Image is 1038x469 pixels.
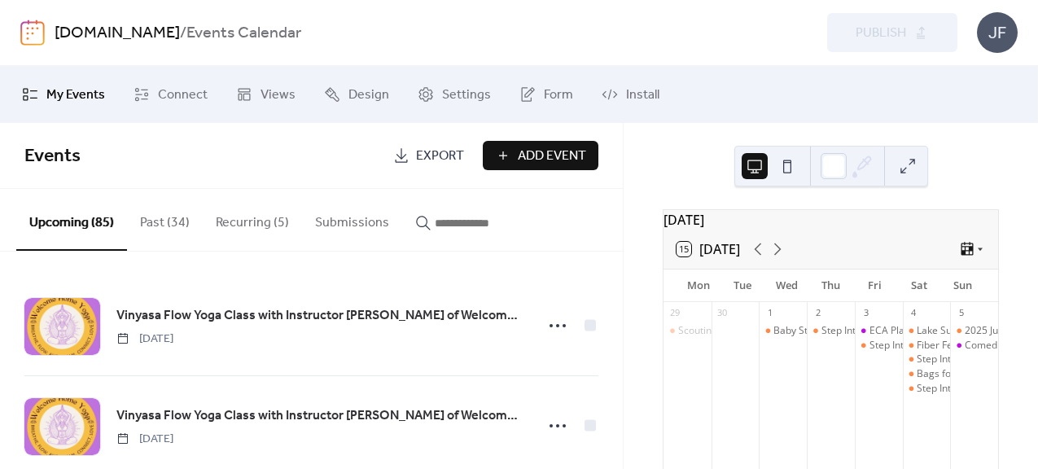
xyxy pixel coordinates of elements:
[855,339,903,353] div: Step Into the Woods at NMU!
[55,18,180,49] a: [DOMAIN_NAME]
[759,324,807,338] div: Baby Storytime
[668,307,681,319] div: 29
[950,324,998,338] div: 2025 Just Believe Non-Competitive Bike/Walk/Run
[302,189,402,249] button: Submissions
[808,270,852,302] div: Thu
[180,18,186,49] b: /
[20,20,45,46] img: logo
[853,270,897,302] div: Fri
[671,238,746,261] button: 15[DATE]
[589,72,672,116] a: Install
[24,138,81,174] span: Events
[261,85,296,105] span: Views
[116,305,525,327] a: Vinyasa Flow Yoga Class with Instructor [PERSON_NAME] of Welcome Home Yoga
[348,85,389,105] span: Design
[416,147,464,166] span: Export
[917,367,983,381] div: Bags for Wags
[381,141,476,170] a: Export
[442,85,491,105] span: Settings
[116,405,525,427] a: Vinyasa Flow Yoga Class with Instructor [PERSON_NAME] of Welcome Home Yoga
[46,85,105,105] span: My Events
[224,72,308,116] a: Views
[764,270,808,302] div: Wed
[16,189,127,251] button: Upcoming (85)
[116,331,173,348] span: [DATE]
[203,189,302,249] button: Recurring (5)
[127,189,203,249] button: Past (34)
[405,72,503,116] a: Settings
[955,307,967,319] div: 5
[664,324,712,338] div: Scouting Open House Night-Cub Scout Pack 3471 Gladstone
[677,270,720,302] div: Mon
[158,85,208,105] span: Connect
[116,406,525,426] span: Vinyasa Flow Yoga Class with Instructor [PERSON_NAME] of Welcome Home Yoga
[116,306,525,326] span: Vinyasa Flow Yoga Class with Instructor [PERSON_NAME] of Welcome Home Yoga
[626,85,659,105] span: Install
[186,18,301,49] b: Events Calendar
[903,339,951,353] div: Fiber Festival Fashion Show
[903,382,951,396] div: Step Into the Woods at NMU!
[678,324,949,338] div: Scouting Open House Night-Cub Scout Pack 3471 Gladstone
[903,367,951,381] div: Bags for Wags
[821,324,997,338] div: Step Into the [PERSON_NAME] at NMU!
[897,270,941,302] div: Sat
[720,270,764,302] div: Tue
[10,72,117,116] a: My Events
[773,324,843,338] div: Baby Storytime
[941,270,985,302] div: Sun
[544,85,573,105] span: Form
[977,12,1018,53] div: JF
[860,307,872,319] div: 3
[812,307,824,319] div: 2
[903,324,951,338] div: Lake Superior Fiber Festival
[507,72,585,116] a: Form
[855,324,903,338] div: ECA Plaidurday Celebration featuring The Hackwells
[312,72,401,116] a: Design
[807,324,855,338] div: Step Into the Woods at NMU!
[664,210,998,230] div: [DATE]
[716,307,729,319] div: 30
[950,339,998,353] div: Comedian Bill Gorgo at Island Resort and Casino Club 41
[518,147,586,166] span: Add Event
[483,141,598,170] button: Add Event
[764,307,776,319] div: 1
[116,431,173,448] span: [DATE]
[121,72,220,116] a: Connect
[908,307,920,319] div: 4
[903,353,951,366] div: Step Into the Woods at NMU!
